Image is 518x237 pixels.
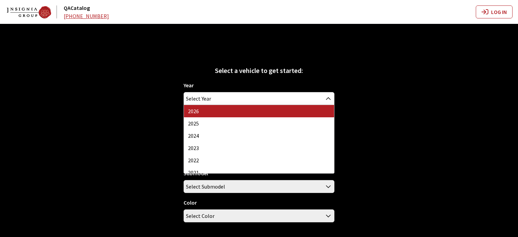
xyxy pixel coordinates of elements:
span: Select Year [184,92,334,105]
img: Dashboard [7,6,51,18]
span: Select Color [184,209,334,222]
span: Select Submodel [186,180,225,193]
span: Select Year [186,92,211,105]
li: 2026 [184,105,334,117]
label: Color [184,198,197,207]
a: QACatalog [64,4,90,11]
label: Year [184,81,194,89]
button: Log In [476,5,513,18]
li: 2025 [184,117,334,130]
li: 2021 [184,166,334,179]
li: 2022 [184,154,334,166]
span: Select Submodel [184,180,334,193]
div: Select a vehicle to get started: [184,65,334,76]
li: 2023 [184,142,334,154]
li: 2024 [184,130,334,142]
span: Select Year [184,92,334,105]
span: Select Submodel [184,180,334,193]
a: [PHONE_NUMBER] [64,13,109,19]
span: Select Color [186,210,215,222]
a: QACatalog logo [7,5,62,18]
span: Select Color [184,210,334,222]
